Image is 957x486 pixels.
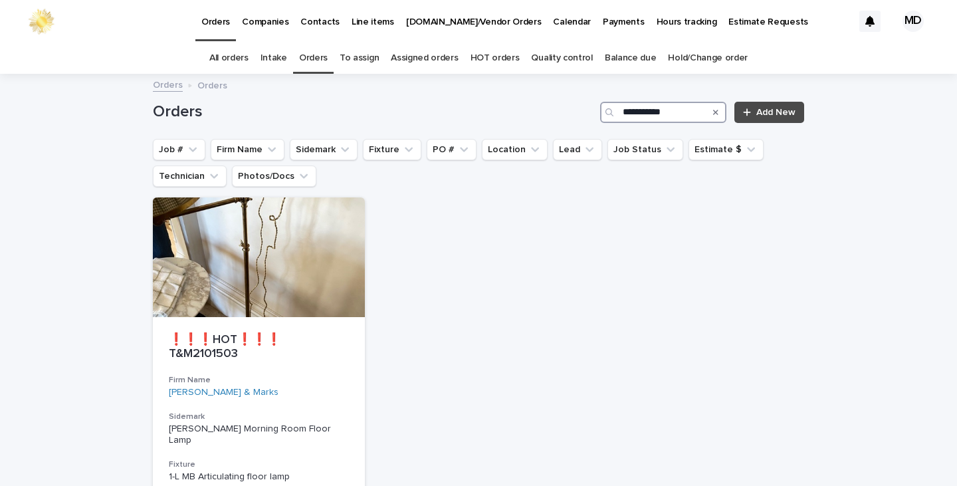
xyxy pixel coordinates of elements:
a: Balance due [605,43,657,74]
button: Location [482,139,548,160]
p: ❗❗❗HOT❗❗❗ T&M2101503 [169,333,349,362]
button: Estimate $ [689,139,764,160]
div: 1-L MB Articulating floor lamp [169,471,349,483]
a: [PERSON_NAME] & Marks [169,387,278,398]
button: Lead [553,139,602,160]
button: Photos/Docs [232,166,316,187]
a: All orders [209,43,249,74]
p: Orders [197,77,227,92]
button: Technician [153,166,227,187]
a: Orders [299,43,328,74]
a: Add New [734,102,804,123]
div: MD [903,11,924,32]
a: To assign [340,43,379,74]
button: Sidemark [290,139,358,160]
h3: Fixture [169,459,349,470]
a: Orders [153,76,183,92]
a: Assigned orders [391,43,458,74]
button: Firm Name [211,139,284,160]
a: HOT orders [471,43,520,74]
span: Add New [756,108,796,117]
button: Job # [153,139,205,160]
input: Search [600,102,726,123]
a: Quality control [531,43,592,74]
a: Intake [261,43,287,74]
h1: Orders [153,102,595,122]
a: Hold/Change order [668,43,748,74]
img: 0ffKfDbyRa2Iv8hnaAqg [27,8,56,35]
button: Job Status [607,139,683,160]
button: PO # [427,139,477,160]
h3: Firm Name [169,375,349,386]
button: Fixture [363,139,421,160]
h3: Sidemark [169,412,349,422]
p: [PERSON_NAME] Morning Room Floor Lamp [169,424,349,446]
